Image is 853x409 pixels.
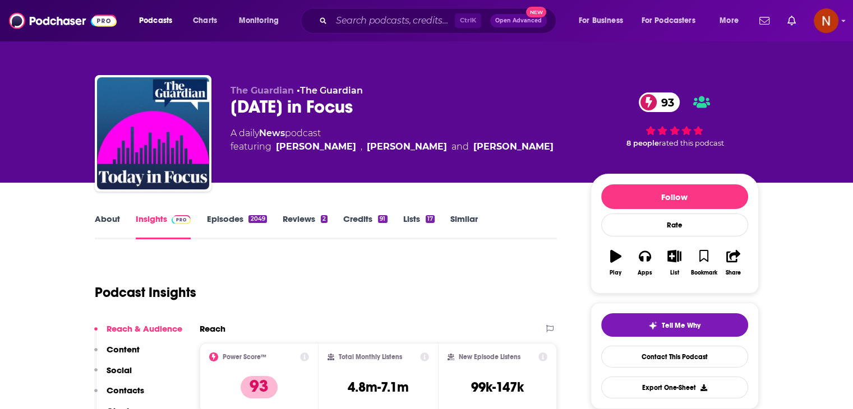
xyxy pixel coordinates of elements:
[206,213,266,239] a: Episodes2049
[451,140,469,154] span: and
[239,13,279,29] span: Monitoring
[814,8,838,33] span: Logged in as AdelNBM
[94,323,182,344] button: Reach & Audience
[601,213,748,236] div: Rate
[579,13,623,29] span: For Business
[648,321,657,330] img: tell me why sparkle
[662,321,700,330] span: Tell Me Why
[455,13,481,28] span: Ctrl K
[490,14,547,27] button: Open AdvancedNew
[638,269,652,276] div: Apps
[689,243,718,283] button: Bookmark
[495,18,542,24] span: Open Advanced
[9,10,117,31] img: Podchaser - Follow, Share and Rate Podcasts
[660,243,689,283] button: List
[720,13,739,29] span: More
[712,12,753,30] button: open menu
[601,346,748,368] a: Contact This Podcast
[230,85,294,96] span: The Guardian
[241,376,278,398] p: 93
[610,269,621,276] div: Play
[193,13,217,29] span: Charts
[367,140,447,154] div: [PERSON_NAME]
[626,139,659,147] span: 8 people
[107,344,140,355] p: Content
[473,140,554,154] div: [PERSON_NAME]
[300,85,363,96] a: The Guardian
[659,139,724,147] span: rated this podcast
[814,8,838,33] img: User Profile
[200,323,225,334] h2: Reach
[755,11,774,30] a: Show notifications dropdown
[670,269,679,276] div: List
[601,243,630,283] button: Play
[311,8,567,34] div: Search podcasts, credits, & more...
[718,243,748,283] button: Share
[403,213,435,239] a: Lists17
[259,128,285,138] a: News
[601,313,748,337] button: tell me why sparkleTell Me Why
[331,12,455,30] input: Search podcasts, credits, & more...
[95,213,120,239] a: About
[172,215,191,224] img: Podchaser Pro
[601,377,748,398] button: Export One-Sheet
[650,92,680,112] span: 93
[343,213,387,239] a: Credits91
[378,215,387,223] div: 91
[131,12,187,30] button: open menu
[726,269,741,276] div: Share
[642,13,695,29] span: For Podcasters
[526,7,546,17] span: New
[230,127,554,154] div: A daily podcast
[450,213,478,239] a: Similar
[471,379,524,396] h3: 99k-147k
[321,215,328,223] div: 2
[107,323,182,334] p: Reach & Audience
[97,77,209,189] img: Today in Focus
[283,213,328,239] a: Reviews2
[297,85,363,96] span: •
[136,213,191,239] a: InsightsPodchaser Pro
[814,8,838,33] button: Show profile menu
[223,353,266,361] h2: Power Score™
[95,284,196,301] h1: Podcast Insights
[459,353,520,361] h2: New Episode Listens
[634,12,712,30] button: open menu
[94,365,132,385] button: Social
[426,215,435,223] div: 17
[339,353,402,361] h2: Total Monthly Listens
[276,140,356,154] div: [PERSON_NAME]
[348,379,409,396] h3: 4.8m-7.1m
[186,12,224,30] a: Charts
[783,11,800,30] a: Show notifications dropdown
[94,385,144,406] button: Contacts
[107,385,144,396] p: Contacts
[230,140,554,154] span: featuring
[639,92,680,112] a: 93
[690,269,717,276] div: Bookmark
[231,12,293,30] button: open menu
[601,184,748,209] button: Follow
[630,243,660,283] button: Apps
[361,140,362,154] span: ,
[591,85,759,155] div: 93 8 peoplerated this podcast
[139,13,172,29] span: Podcasts
[94,344,140,365] button: Content
[248,215,266,223] div: 2049
[107,365,132,375] p: Social
[571,12,637,30] button: open menu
